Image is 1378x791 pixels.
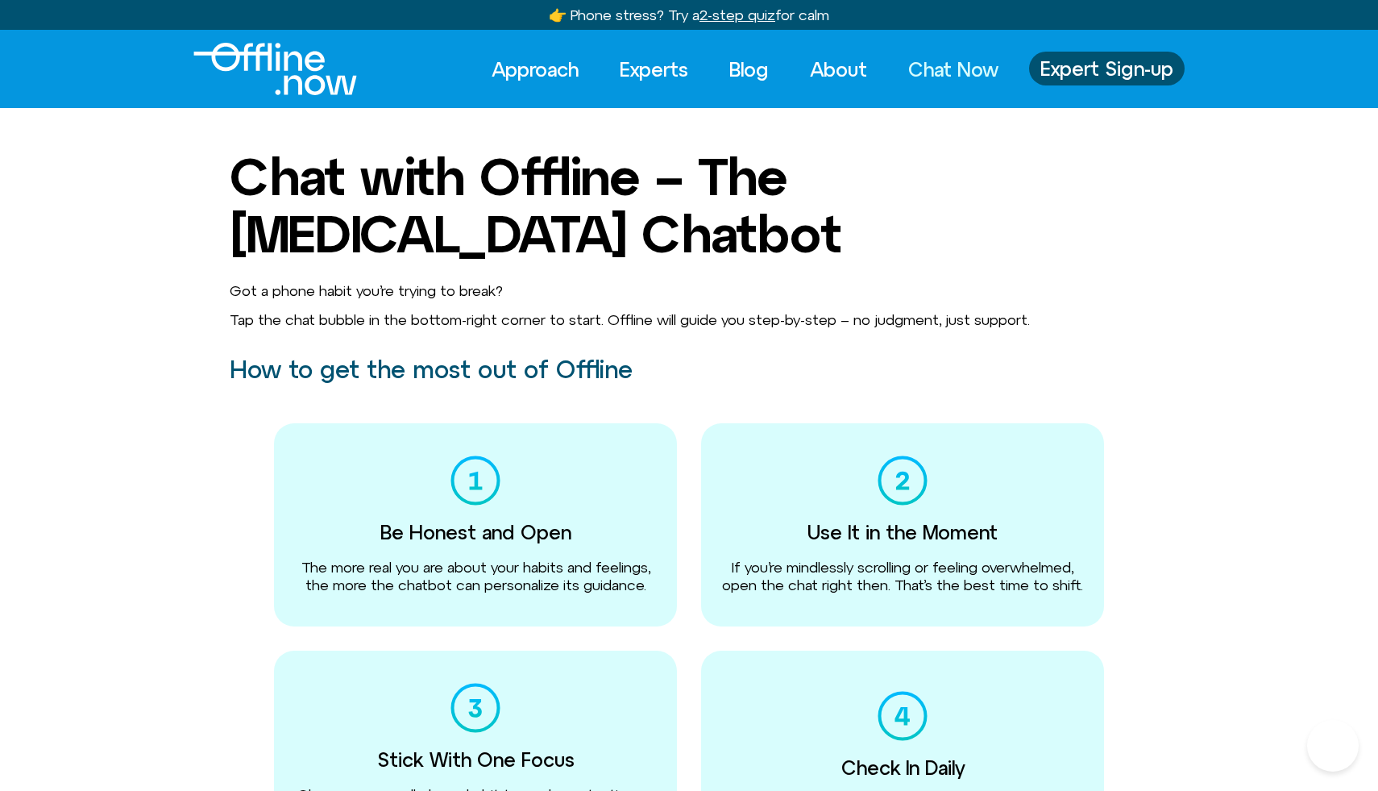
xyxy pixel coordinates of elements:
h3: Check In Daily [841,757,965,778]
img: 02 [878,456,928,506]
p: Got a phone habit you’re trying to break? [230,282,1148,300]
a: About [795,52,882,87]
h1: Chat with Offline – The [MEDICAL_DATA] Chatbot [230,148,1148,262]
p: Tap the chat bubble in the bottom-right corner to start. Offline will guide you step-by-step – no... [230,311,1148,329]
span: If you’re mindlessly scrolling or feeling overwhelmed, open the chat right then. That’s the best ... [722,559,1083,593]
h3: Stick With One Focus [377,749,575,770]
iframe: Botpress [1307,720,1359,772]
a: Blog [715,52,783,87]
img: Offline.Now logo in white. Text of the words offline.now with a line going through the "O" [193,43,357,95]
div: Logo [193,43,330,95]
a: Approach [477,52,593,87]
h2: How to get the most out of Offline [230,356,1148,383]
nav: Menu [477,52,1013,87]
h3: Use It in the Moment [807,522,998,543]
img: 04 [878,691,928,741]
img: 03 [450,683,500,733]
a: Experts [605,52,703,87]
img: 01 [450,456,500,506]
span: The more real you are about your habits and feelings, the more the chatbot can personalize its gu... [301,559,650,593]
u: 2-step quiz [699,6,775,23]
a: Chat Now [894,52,1013,87]
h3: Be Honest and Open [380,522,571,543]
span: Expert Sign-up [1040,58,1173,79]
a: 👉 Phone stress? Try a2-step quizfor calm [549,6,829,23]
a: Expert Sign-up [1029,52,1185,85]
